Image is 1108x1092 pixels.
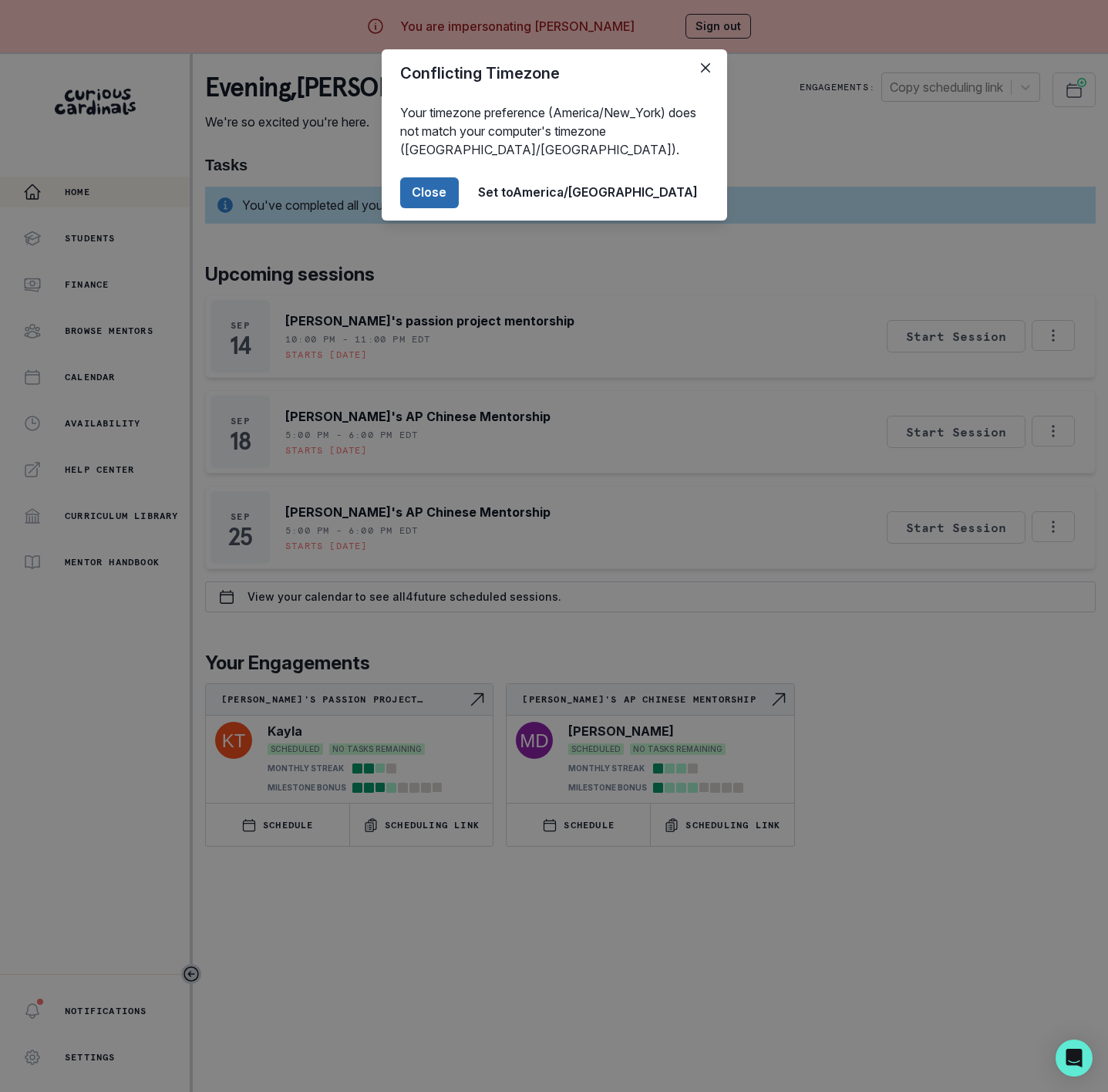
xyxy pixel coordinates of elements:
button: Close [693,56,718,80]
header: Conflicting Timezone [382,49,727,97]
button: Set toAmerica/[GEOGRAPHIC_DATA] [468,177,709,208]
div: Your timezone preference (America/New_York) does not match your computer's timezone ([GEOGRAPHIC_... [382,97,727,165]
div: Open Intercom Messenger [1056,1040,1093,1077]
button: Close [400,177,459,208]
